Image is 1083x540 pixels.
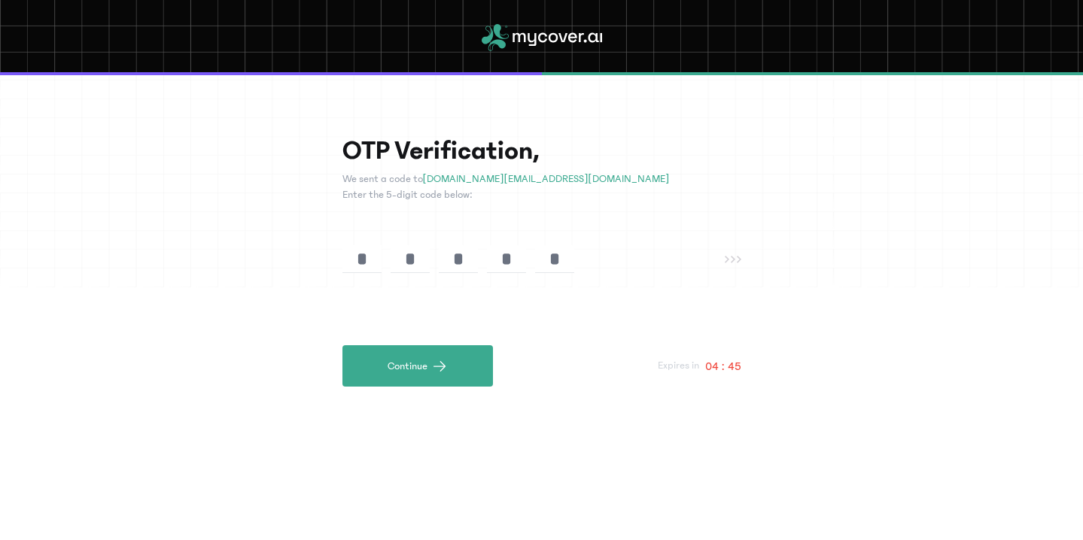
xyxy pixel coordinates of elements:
span: [DOMAIN_NAME][EMAIL_ADDRESS][DOMAIN_NAME] [423,173,670,185]
p: We sent a code to [342,171,741,187]
p: Expires in [658,358,699,374]
button: Continue [342,345,493,387]
h1: OTP Verification, [342,135,741,165]
p: Enter the 5-digit code below: [342,187,741,203]
p: 04 : 45 [705,357,741,375]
